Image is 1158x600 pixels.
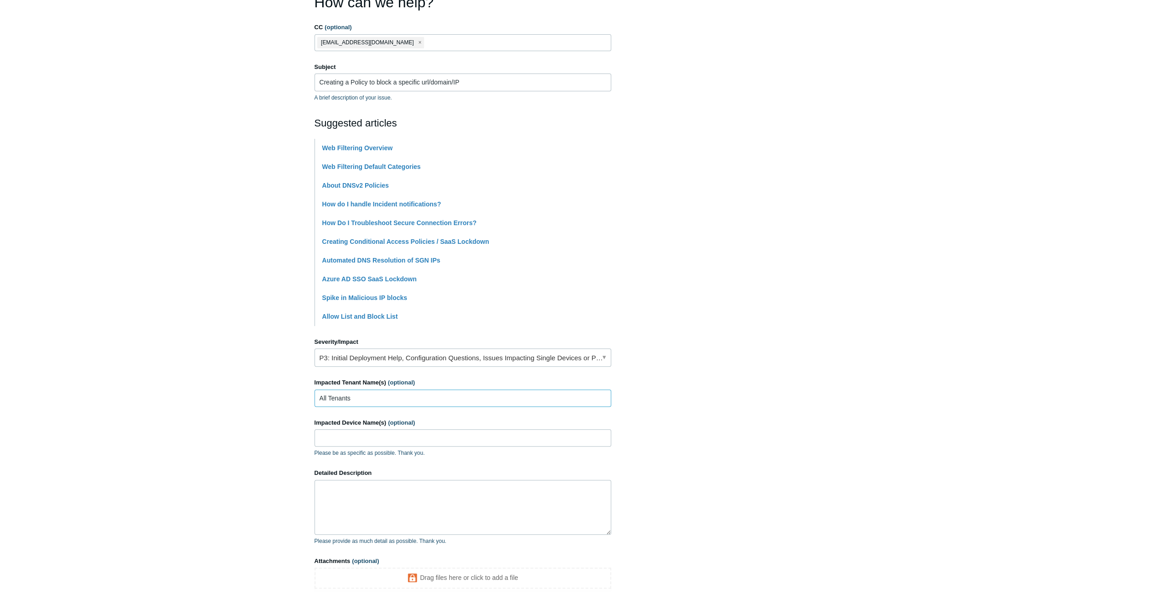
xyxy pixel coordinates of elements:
span: close [418,37,421,48]
label: Impacted Tenant Name(s) [314,378,611,387]
label: Detailed Description [314,468,611,478]
span: [EMAIL_ADDRESS][DOMAIN_NAME] [321,37,414,48]
a: Spike in Malicious IP blocks [322,294,407,301]
a: How do I handle Incident notifications? [322,200,441,208]
span: (optional) [325,24,351,31]
a: Web Filtering Overview [322,144,393,152]
a: How Do I Troubleshoot Secure Connection Errors? [322,219,477,226]
p: Please provide as much detail as possible. Thank you. [314,537,611,545]
span: (optional) [352,558,379,564]
label: Severity/Impact [314,337,611,347]
label: Attachments [314,557,611,566]
span: (optional) [388,419,415,426]
p: Please be as specific as possible. Thank you. [314,449,611,457]
label: Subject [314,63,611,72]
label: CC [314,23,611,32]
a: Web Filtering Default Categories [322,163,421,170]
a: P3: Initial Deployment Help, Configuration Questions, Issues Impacting Single Devices or Past Out... [314,348,611,367]
p: A brief description of your issue. [314,94,611,102]
a: Allow List and Block List [322,313,398,320]
a: Creating Conditional Access Policies / SaaS Lockdown [322,238,489,245]
a: About DNSv2 Policies [322,182,389,189]
h2: Suggested articles [314,116,611,131]
a: Automated DNS Resolution of SGN IPs [322,257,440,264]
a: Azure AD SSO SaaS Lockdown [322,275,417,283]
span: (optional) [388,379,415,386]
label: Impacted Device Name(s) [314,418,611,427]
